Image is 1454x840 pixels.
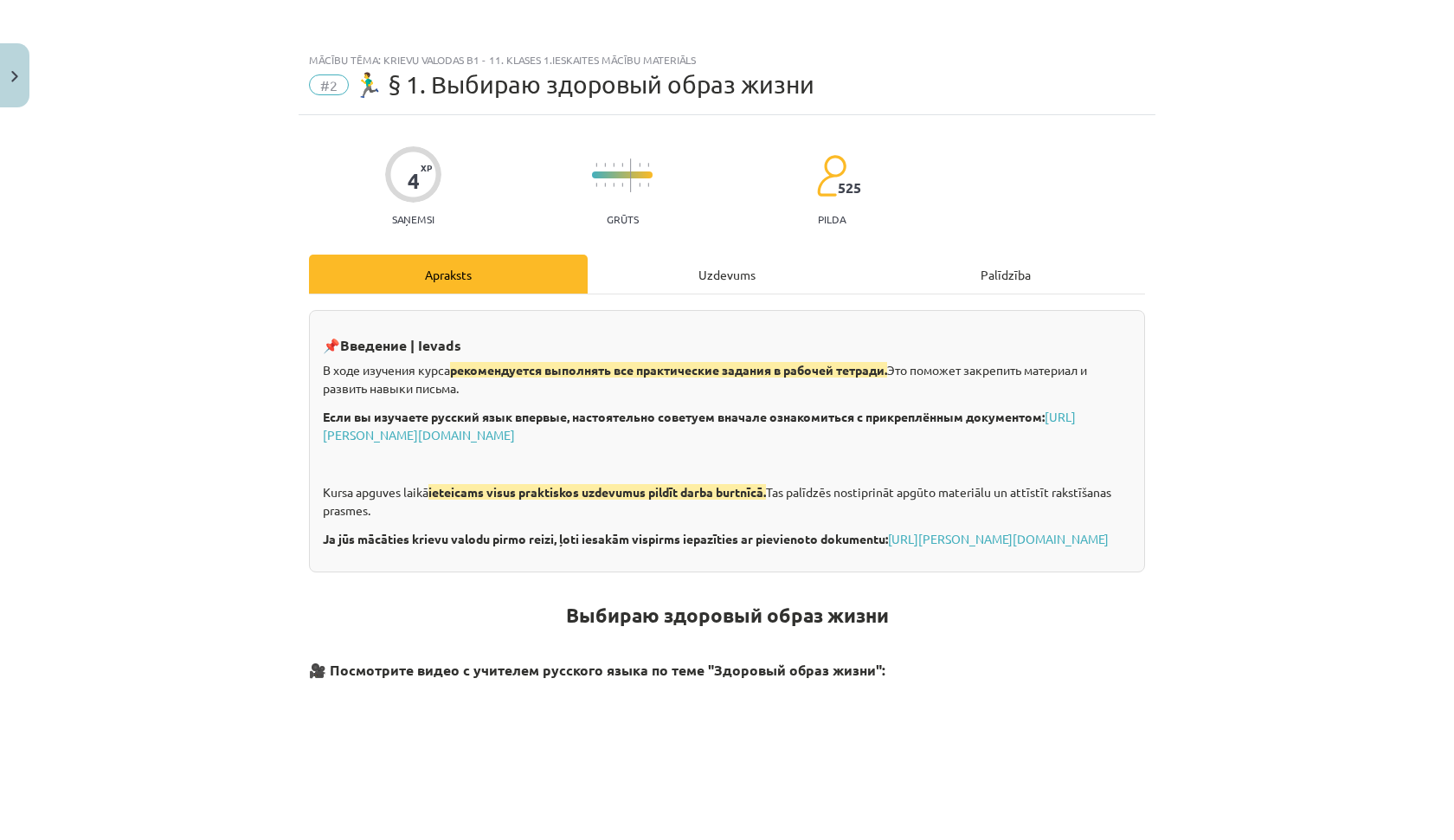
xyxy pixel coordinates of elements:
img: icon-short-line-57e1e144782c952c97e751825c79c345078a6d821885a25fce030b3d8c18986b.svg [639,163,640,167]
img: icon-short-line-57e1e144782c952c97e751825c79c345078a6d821885a25fce030b3d8c18986b.svg [621,183,623,187]
img: icon-short-line-57e1e144782c952c97e751825c79c345078a6d821885a25fce030b3d8c18986b.svg [621,163,623,167]
div: Palīdzība [866,255,1145,294]
img: icon-close-lesson-0947bae3869378f0d4975bcd49f059093ad1ed9edebbc8119c70593378902aed.svg [11,71,18,82]
p: Grūts [607,213,639,225]
img: icon-short-line-57e1e144782c952c97e751825c79c345078a6d821885a25fce030b3d8c18986b.svg [613,183,614,187]
p: pilda [818,213,846,225]
p: В ходе изучения курса Это поможет закрепить материал и развить навыки письма. [323,361,1131,397]
img: students-c634bb4e5e11cddfef0936a35e636f08e4e9abd3cc4e673bd6f9a4125e45ecb1.svg [816,154,846,197]
img: icon-short-line-57e1e144782c952c97e751825c79c345078a6d821885a25fce030b3d8c18986b.svg [647,163,649,167]
div: Mācību tēma: Krievu valodas b1 - 11. klases 1.ieskaites mācību materiāls [309,54,1145,66]
h3: 📌 [323,324,1131,356]
img: icon-short-line-57e1e144782c952c97e751825c79c345078a6d821885a25fce030b3d8c18986b.svg [604,183,606,187]
a: [URL][PERSON_NAME][DOMAIN_NAME] [888,531,1109,546]
span: 🏃‍♂️ § 1. Выбираю здоровый образ жизни [353,70,814,99]
strong: Если вы изучаете русский язык впервые, настоятельно советуем вначале ознакомиться с прикреплённым... [323,409,1045,424]
div: 4 [408,169,420,193]
div: Uzdevums [588,255,866,294]
img: icon-short-line-57e1e144782c952c97e751825c79c345078a6d821885a25fce030b3d8c18986b.svg [595,163,597,167]
strong: Выбираю здоровый образ жизни [566,603,889,628]
strong: 🎥 Посмотрите видео с учителем русского языка по теме "Здоровый образ жизни": [309,661,885,679]
span: #2 [309,74,349,95]
strong: Ja jūs mācāties krievu valodu pirmo reizi, ļoti iesakām vispirms iepazīties ar pievienoto dokumentu: [323,531,888,546]
div: Apraksts [309,255,588,294]
strong: Введение | Ievads [340,336,461,354]
p: Saņemsi [385,213,441,225]
img: icon-short-line-57e1e144782c952c97e751825c79c345078a6d821885a25fce030b3d8c18986b.svg [639,183,640,187]
span: ieteicams visus praktiskos uzdevumus pildīt darba burtnīcā. [428,484,766,500]
img: icon-short-line-57e1e144782c952c97e751825c79c345078a6d821885a25fce030b3d8c18986b.svg [604,163,606,167]
p: Kursa apguves laikā Tas palīdzēs nostiprināt apgūto materiālu un attīstīt rakstīšanas prasmes. [323,483,1131,520]
span: XP [421,163,432,172]
img: icon-long-line-d9ea69661e0d244f92f715978eff75569469978d946b2353a9bb055b3ed8787d.svg [630,158,632,192]
span: 525 [838,180,861,196]
img: icon-short-line-57e1e144782c952c97e751825c79c345078a6d821885a25fce030b3d8c18986b.svg [613,163,614,167]
a: [URL][PERSON_NAME][DOMAIN_NAME] [323,409,1076,443]
span: рекомендуется выполнять все практические задания в рабочей тетради. [450,362,887,378]
img: icon-short-line-57e1e144782c952c97e751825c79c345078a6d821885a25fce030b3d8c18986b.svg [595,183,597,187]
img: icon-short-line-57e1e144782c952c97e751825c79c345078a6d821885a25fce030b3d8c18986b.svg [647,183,649,187]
